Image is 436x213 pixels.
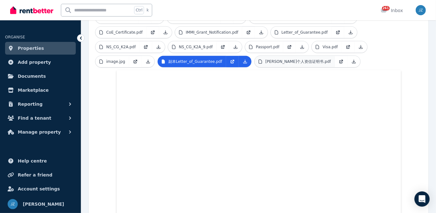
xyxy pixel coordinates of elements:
span: Account settings [18,185,60,193]
a: Help centre [5,155,76,167]
a: NS_CG_K2A_9.pdf [168,41,217,53]
a: [PERSON_NAME]个人资信证明书.pdf [255,56,335,67]
a: Open in new Tab [226,56,239,67]
span: Find a tenant [18,114,51,122]
a: Download Attachment [348,56,360,67]
a: CoE_Certificate.pdf [95,27,146,38]
a: Properties [5,42,76,55]
a: Open in new Tab [342,41,355,53]
p: CoE_Certificate.pdf [106,30,143,35]
a: Download Attachment [255,27,268,38]
button: Manage property [5,126,76,138]
a: Account settings [5,183,76,195]
a: 副本Letter_of_Guarantee.pdf [158,56,226,67]
span: Ctrl [134,6,144,14]
a: Download Attachment [344,27,357,38]
span: Add property [18,58,51,66]
button: Reporting [5,98,76,110]
a: Open in new Tab [242,27,255,38]
span: [PERSON_NAME] [23,200,64,208]
span: 261 [382,6,390,10]
a: Refer a friend [5,169,76,181]
a: Passport.pdf [245,41,283,53]
span: Documents [18,72,46,80]
a: Documents [5,70,76,83]
a: Letter_of_Guarantee.pdf [271,27,332,38]
a: Download Attachment [159,27,172,38]
a: Open in new Tab [129,56,142,67]
a: Download Attachment [355,41,367,53]
a: Download Attachment [152,41,165,53]
img: RentBetter [10,5,53,15]
button: Find a tenant [5,112,76,124]
span: Refer a friend [18,171,52,179]
a: Add property [5,56,76,69]
p: NS_CG_K2A_9.pdf [179,44,213,50]
a: Open in new Tab [283,41,296,53]
span: Marketplace [18,86,49,94]
a: Visa.pdf [312,41,342,53]
a: Open in new Tab [217,41,229,53]
span: Help centre [18,157,47,165]
a: Download Attachment [239,56,251,67]
a: Open in new Tab [146,27,159,38]
p: [PERSON_NAME]个人资信证明书.pdf [265,59,331,64]
a: Download Attachment [142,56,154,67]
a: image.jpg [95,56,129,67]
span: Reporting [18,100,42,108]
div: Inbox [381,7,403,14]
img: Jenny Zheng [416,5,426,15]
p: Letter_of_Guarantee.pdf [282,30,328,35]
a: Open in new Tab [140,41,152,53]
a: IMMI_Grant_Notification.pdf [175,27,242,38]
a: Open in new Tab [335,56,348,67]
p: Visa.pdf [322,44,338,50]
a: Download Attachment [296,41,309,53]
p: NS_CG_K2A.pdf [106,44,136,50]
p: IMMI_Grant_Notification.pdf [186,30,238,35]
p: 副本Letter_of_Guarantee.pdf [168,59,222,64]
span: ORGANISE [5,35,25,39]
p: Passport.pdf [256,44,279,50]
a: Download Attachment [229,41,242,53]
div: Open Intercom Messenger [414,191,430,207]
span: Manage property [18,128,61,136]
a: NS_CG_K2A.pdf [95,41,140,53]
span: k [146,8,149,13]
span: Properties [18,44,44,52]
a: Marketplace [5,84,76,97]
a: Open in new Tab [332,27,344,38]
img: Jenny Zheng [8,199,18,209]
p: image.jpg [106,59,125,64]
